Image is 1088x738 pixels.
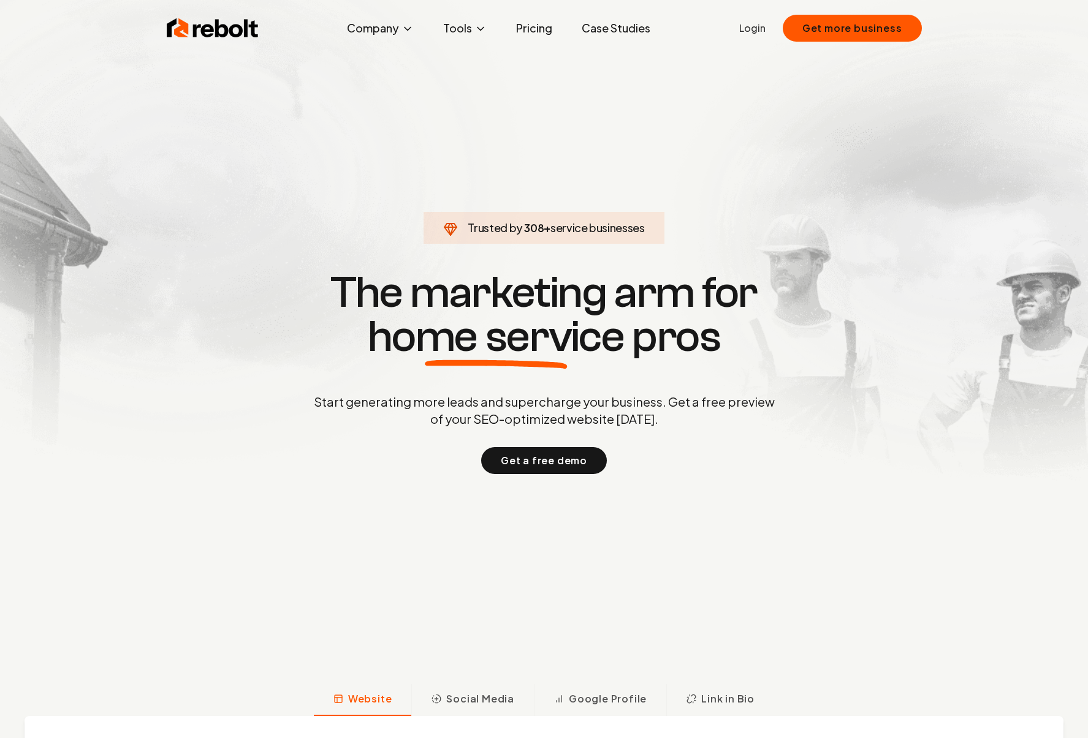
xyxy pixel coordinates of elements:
[337,16,424,40] button: Company
[572,16,660,40] a: Case Studies
[569,691,647,706] span: Google Profile
[446,691,514,706] span: Social Media
[468,220,522,235] span: Trusted by
[348,691,392,706] span: Website
[481,447,607,474] button: Get a free demo
[534,684,666,716] button: Google Profile
[550,220,645,235] span: service businesses
[783,15,922,42] button: Get more business
[739,21,766,36] a: Login
[411,684,534,716] button: Social Media
[433,16,496,40] button: Tools
[701,691,755,706] span: Link in Bio
[544,220,550,235] span: +
[311,393,777,427] p: Start generating more leads and supercharge your business. Get a free preview of your SEO-optimiz...
[368,315,625,359] span: home service
[666,684,774,716] button: Link in Bio
[524,219,544,236] span: 308
[167,16,259,40] img: Rebolt Logo
[506,16,562,40] a: Pricing
[250,271,839,359] h1: The marketing arm for pros
[314,684,412,716] button: Website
